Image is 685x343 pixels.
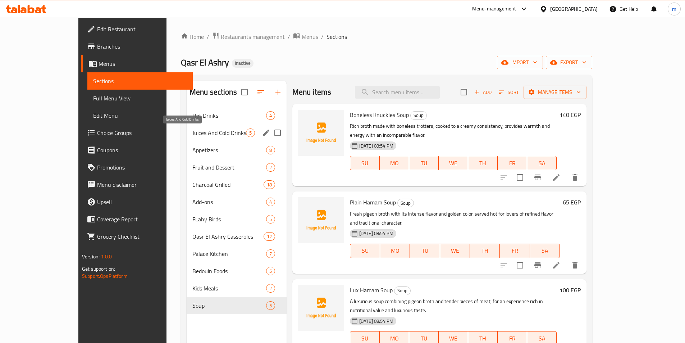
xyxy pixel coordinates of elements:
[192,249,266,258] span: Palace Kitchen
[81,55,193,72] a: Menus
[500,244,530,258] button: FR
[443,245,467,256] span: WE
[266,147,275,154] span: 8
[266,251,275,257] span: 7
[266,199,275,206] span: 4
[192,180,264,189] div: Charcoal Grilled
[529,257,546,274] button: Branch-specific-item
[246,130,255,136] span: 5
[501,158,524,168] span: FR
[266,216,275,223] span: 5
[181,32,592,41] nav: breadcrumb
[81,124,193,141] a: Choice Groups
[383,158,406,168] span: MO
[472,5,516,13] div: Menu-management
[566,169,584,186] button: delete
[192,215,266,224] span: FLahy Birds
[530,158,554,168] span: SA
[302,32,318,41] span: Menus
[350,197,396,208] span: Plain Hamam Soup
[266,285,275,292] span: 2
[552,173,561,182] a: Edit menu item
[261,127,271,138] button: edit
[546,56,592,69] button: export
[192,198,266,206] span: Add-ons
[394,286,411,295] div: Soup
[187,211,287,228] div: FLahy Birds5
[497,87,521,98] button: Sort
[192,163,266,172] span: Fruit and Dessert
[356,318,396,325] span: [DATE] 08:54 PM
[350,297,557,315] p: A luxurious soup combining pigeon broth and tender pieces of meat, for an experience rich in nutr...
[560,110,581,120] h6: 140 EGP
[93,111,187,120] span: Edit Menu
[99,59,187,68] span: Menus
[101,252,112,261] span: 1.0.0
[550,5,598,13] div: [GEOGRAPHIC_DATA]
[529,88,581,97] span: Manage items
[566,257,584,274] button: delete
[468,156,498,170] button: TH
[394,286,410,295] span: Soup
[81,176,193,193] a: Menu disclaimer
[97,180,187,189] span: Menu disclaimer
[192,128,246,137] span: Juices And Cold Drinks
[232,59,254,68] div: Inactive
[192,267,266,275] span: Bedouin Foods
[380,244,410,258] button: MO
[529,169,546,186] button: Branch-specific-item
[471,87,494,98] button: Add
[440,244,470,258] button: WE
[321,32,324,41] li: /
[499,88,519,96] span: Sort
[187,262,287,280] div: Bedouin Foods5
[266,163,275,172] div: items
[187,176,287,193] div: Charcoal Grilled18
[524,86,586,99] button: Manage items
[181,54,229,71] span: Qasr El Ashry
[298,197,344,243] img: Plain Hamam Soup
[383,245,407,256] span: MO
[292,87,332,98] h2: Menu items
[530,244,560,258] button: SA
[356,230,396,237] span: [DATE] 08:54 PM
[264,181,275,188] span: 18
[187,193,287,211] div: Add-ons4
[264,233,275,240] span: 12
[81,228,193,245] a: Grocery Checklist
[192,232,264,241] span: Qasr El Ashry Casseroles
[350,209,560,227] p: Fresh pigeon broth with its intense flavor and golden color, served hot for lovers of refined fla...
[232,60,254,66] span: Inactive
[552,261,561,270] a: Edit menu item
[563,197,581,207] h6: 65 EGP
[439,156,468,170] button: WE
[187,245,287,262] div: Palace Kitchen7
[411,111,426,119] span: Soup
[353,158,377,168] span: SU
[298,110,344,156] img: Boneless Knuckles Soup
[470,244,500,258] button: TH
[288,32,290,41] li: /
[266,112,275,119] span: 4
[410,244,440,258] button: TU
[81,193,193,211] a: Upsell
[97,163,187,172] span: Promotions
[412,158,436,168] span: TU
[503,58,537,67] span: import
[442,158,465,168] span: WE
[97,146,187,154] span: Coupons
[409,156,439,170] button: TU
[187,228,287,245] div: Qasr El Ashry Casseroles12
[192,111,266,120] span: Hot Drinks
[81,159,193,176] a: Promotions
[471,158,495,168] span: TH
[527,156,557,170] button: SA
[87,107,193,124] a: Edit Menu
[207,32,209,41] li: /
[672,5,676,13] span: m
[353,245,377,256] span: SU
[264,180,275,189] div: items
[293,32,318,41] a: Menus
